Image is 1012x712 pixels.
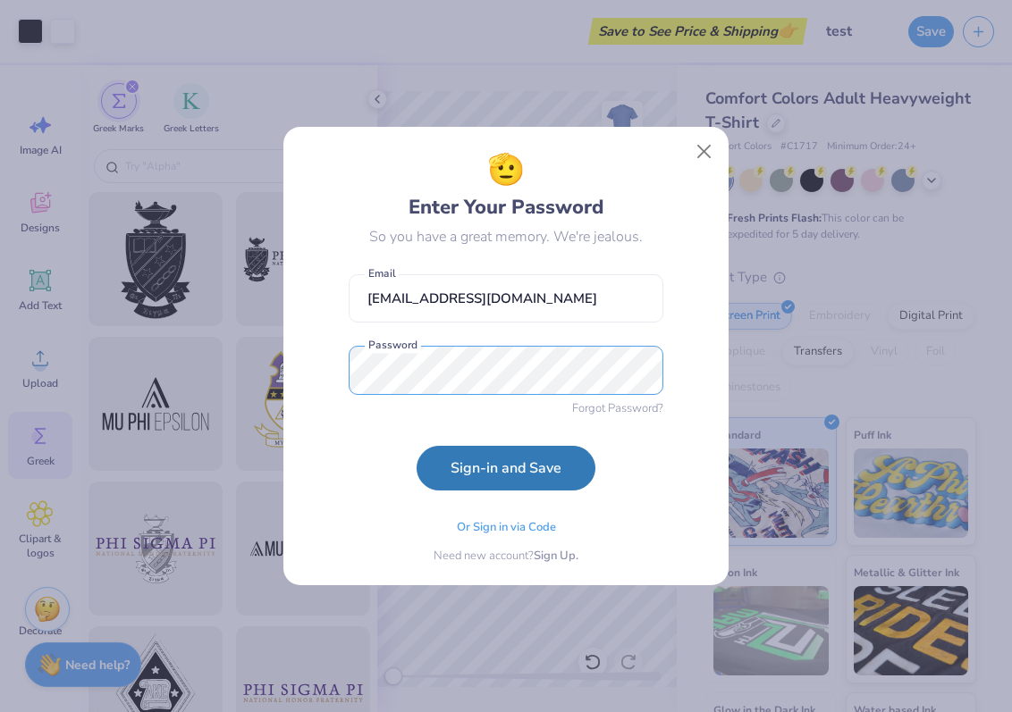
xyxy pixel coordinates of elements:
span: Forgot Password? [572,400,663,418]
div: Enter Your Password [409,147,603,222]
span: 🫡 [487,147,525,193]
span: Or Sign in via Code [457,519,556,537]
keeper-lock: Open Keeper Popup [624,360,645,381]
div: Need new account? [434,548,578,565]
button: Sign-in and Save [417,446,595,490]
button: Close [687,135,721,169]
span: Sign Up. [534,548,578,565]
div: So you have a great memory. We're jealous. [369,226,643,247]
